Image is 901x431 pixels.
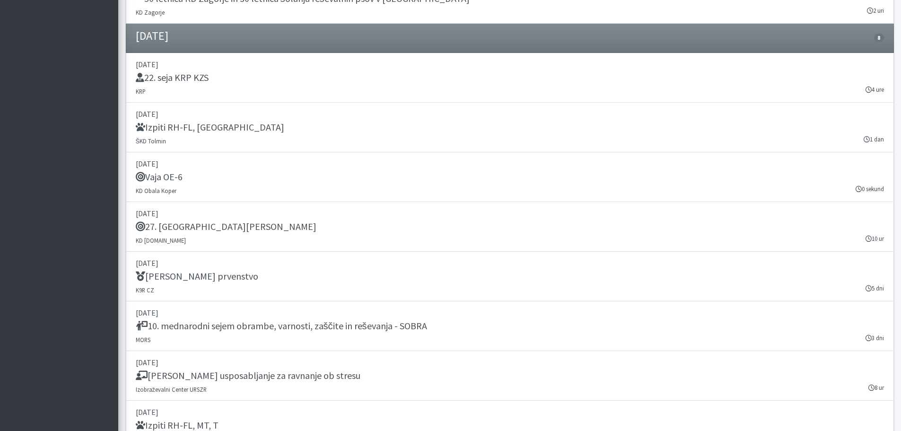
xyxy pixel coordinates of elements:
p: [DATE] [136,158,884,169]
h5: 22. seja KRP KZS [136,72,209,83]
p: [DATE] [136,307,884,318]
small: MORS [136,336,150,343]
small: ŠKD Tolmin [136,137,166,145]
h5: Vaja OE-6 [136,171,183,183]
p: [DATE] [136,59,884,70]
a: [DATE] Vaja OE-6 KD Obala Koper 0 sekund [126,152,894,202]
a: [DATE] 10. mednarodni sejem obrambe, varnosti, zaščite in reševanja - SOBRA MORS 3 dni [126,301,894,351]
small: 3 dni [866,334,884,343]
p: [DATE] [136,257,884,269]
a: [DATE] 27. [GEOGRAPHIC_DATA][PERSON_NAME] KD [DOMAIN_NAME] 10 ur [126,202,894,252]
p: [DATE] [136,357,884,368]
small: KD [DOMAIN_NAME] [136,237,186,244]
small: 1 dan [864,135,884,144]
a: [DATE] 22. seja KRP KZS KRP 4 ure [126,53,894,103]
a: [DATE] Izpiti RH-FL, [GEOGRAPHIC_DATA] ŠKD Tolmin 1 dan [126,103,894,152]
h5: [PERSON_NAME] usposabljanje za ravnanje ob stresu [136,370,360,381]
h5: [PERSON_NAME] prvenstvo [136,271,258,282]
small: KD Zagorje [136,9,165,16]
small: Izobraževalni Center URSZR [136,386,207,393]
h5: Izpiti RH-FL, MT, T [136,420,219,431]
h5: 27. [GEOGRAPHIC_DATA][PERSON_NAME] [136,221,316,232]
small: 4 ure [866,85,884,94]
small: 10 ur [866,234,884,243]
h5: Izpiti RH-FL, [GEOGRAPHIC_DATA] [136,122,284,133]
small: KRP [136,88,146,95]
span: 8 [874,34,884,42]
h4: [DATE] [136,29,168,43]
p: [DATE] [136,406,884,418]
small: 2 uri [867,6,884,15]
small: 0 sekund [856,185,884,194]
p: [DATE] [136,108,884,120]
p: [DATE] [136,208,884,219]
small: K9R CZ [136,286,154,294]
a: [DATE] [PERSON_NAME] usposabljanje za ravnanje ob stresu Izobraževalni Center URSZR 8 ur [126,351,894,401]
a: [DATE] [PERSON_NAME] prvenstvo K9R CZ 5 dni [126,252,894,301]
small: KD Obala Koper [136,187,176,194]
small: 8 ur [868,383,884,392]
h5: 10. mednarodni sejem obrambe, varnosti, zaščite in reševanja - SOBRA [136,320,427,332]
small: 5 dni [866,284,884,293]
